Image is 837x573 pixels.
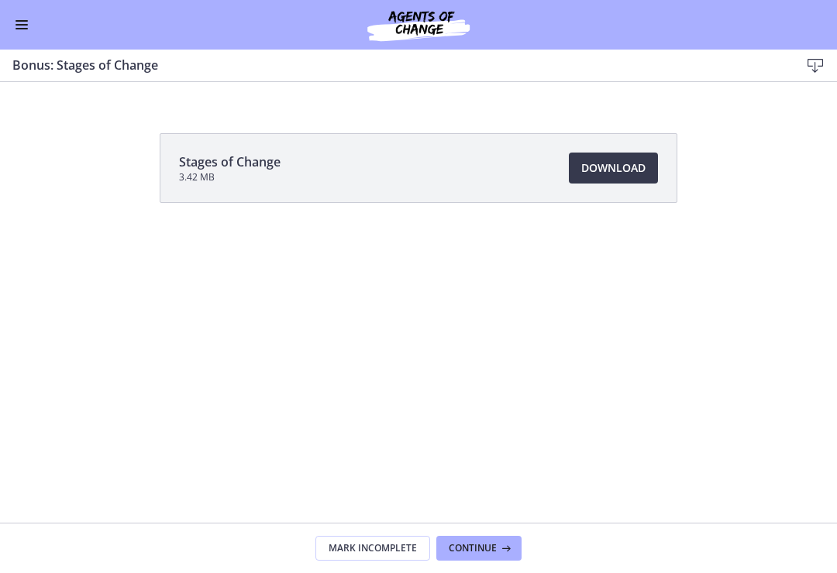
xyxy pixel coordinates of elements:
[179,171,281,184] span: 3.42 MB
[581,159,646,177] span: Download
[315,536,430,561] button: Mark Incomplete
[325,6,511,43] img: Agents of Change
[436,536,522,561] button: Continue
[12,56,775,74] h3: Bonus: Stages of Change
[12,15,31,34] button: Enable menu
[179,153,281,171] span: Stages of Change
[449,542,497,554] span: Continue
[569,153,658,184] a: Download
[329,542,417,554] span: Mark Incomplete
